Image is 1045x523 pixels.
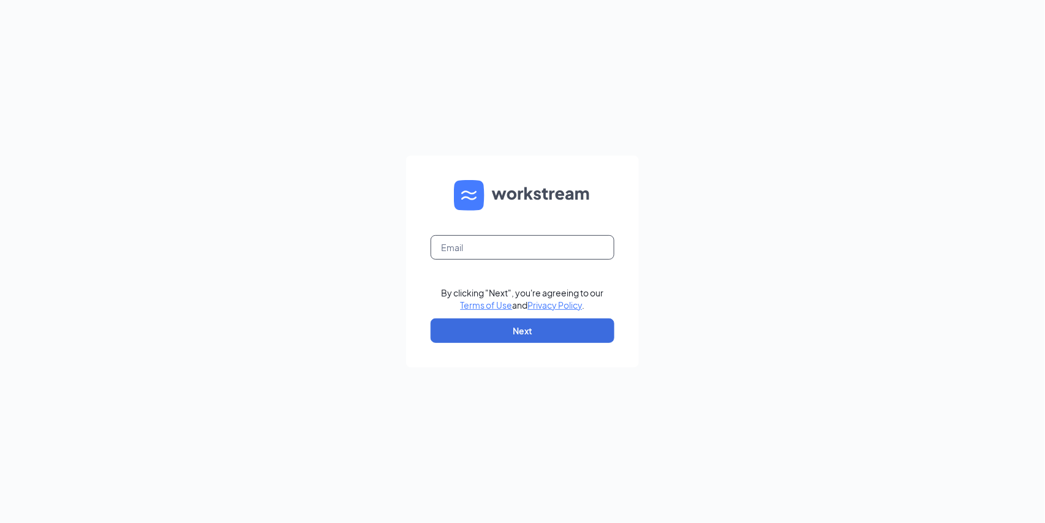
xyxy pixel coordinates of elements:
[431,318,614,343] button: Next
[528,299,583,310] a: Privacy Policy
[431,235,614,260] input: Email
[454,180,591,211] img: WS logo and Workstream text
[442,287,604,311] div: By clicking "Next", you're agreeing to our and .
[461,299,513,310] a: Terms of Use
